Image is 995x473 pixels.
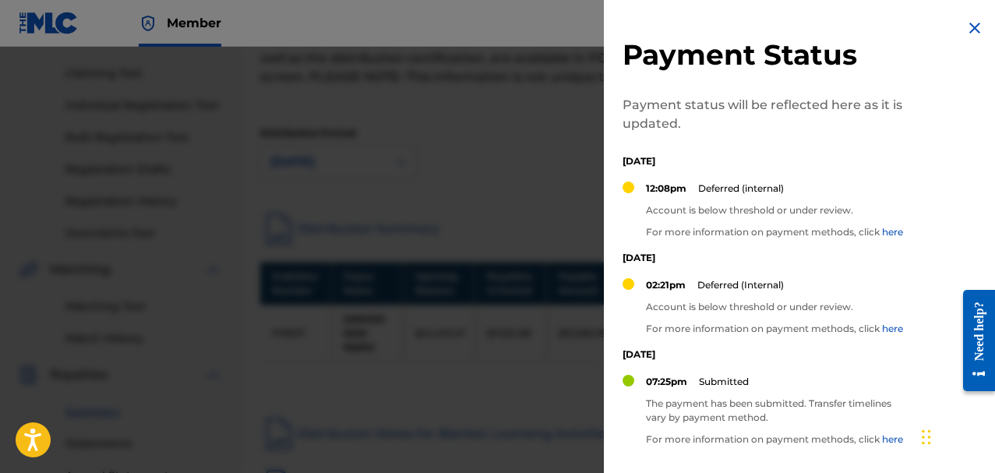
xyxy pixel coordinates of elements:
p: For more information on payment methods, click [646,432,911,447]
p: Payment status will be reflected here as it is updated. [623,96,911,133]
p: Account is below threshold or under review. [646,300,903,314]
p: For more information on payment methods, click [646,225,903,239]
h2: Payment Status [623,37,911,72]
p: 02:21pm [646,278,686,292]
img: Top Rightsholder [139,14,157,33]
a: here [882,433,903,445]
p: [DATE] [623,154,911,168]
p: Submitted [699,375,749,389]
div: Drag [922,414,931,461]
p: [DATE] [623,348,911,362]
img: MLC Logo [19,12,79,34]
p: Deferred (internal) [698,182,784,196]
a: here [882,323,903,334]
p: Account is below threshold or under review. [646,203,903,217]
span: Member [167,14,221,32]
p: Deferred (Internal) [697,278,784,292]
p: The payment has been submitted. Transfer timelines vary by payment method. [646,397,911,425]
p: 12:08pm [646,182,686,196]
p: [DATE] [623,251,911,265]
a: here [882,226,903,238]
p: 07:25pm [646,375,687,389]
iframe: Chat Widget [917,398,995,473]
iframe: Resource Center [951,277,995,403]
p: For more information on payment methods, click [646,322,903,336]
